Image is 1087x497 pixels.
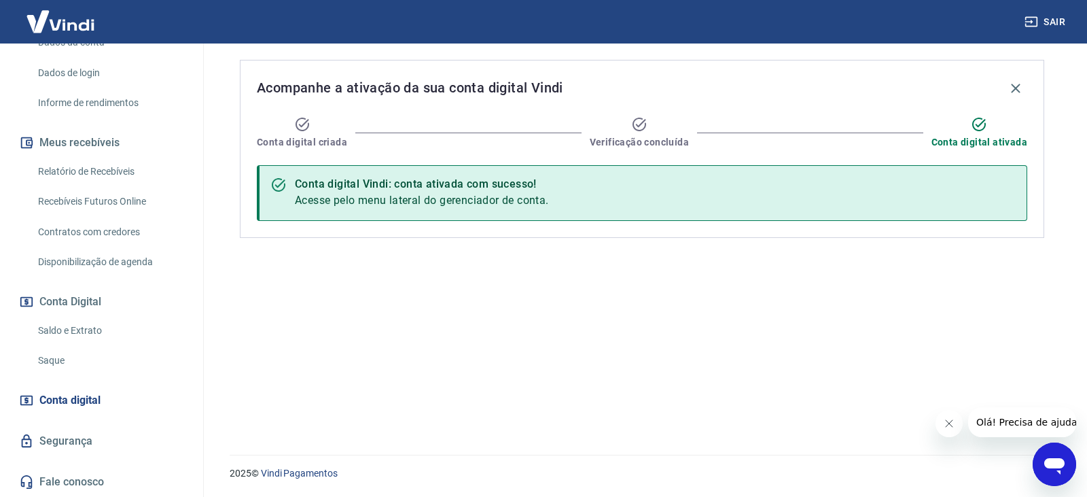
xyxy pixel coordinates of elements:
span: Acompanhe a ativação da sua conta digital Vindi [257,77,563,99]
span: Verificação concluída [590,135,689,149]
a: Dados de login [33,59,187,87]
span: Conta digital criada [257,135,347,149]
a: Informe de rendimentos [33,89,187,117]
iframe: Mensagem da empresa [968,407,1076,437]
a: Disponibilização de agenda [33,248,187,276]
a: Saldo e Extrato [33,317,187,345]
a: Segurança [16,426,187,456]
a: Saque [33,347,187,375]
img: Vindi [16,1,105,42]
button: Conta Digital [16,287,187,317]
button: Sair [1022,10,1071,35]
a: Conta digital [16,385,187,415]
div: Conta digital Vindi: conta ativada com sucesso! [295,176,549,192]
span: Acesse pelo menu lateral do gerenciador de conta. [295,194,549,207]
a: Vindi Pagamentos [261,468,338,479]
iframe: Fechar mensagem [935,410,963,437]
a: Relatório de Recebíveis [33,158,187,186]
button: Meus recebíveis [16,128,187,158]
span: Olá! Precisa de ajuda? [8,10,114,20]
a: Recebíveis Futuros Online [33,188,187,216]
iframe: Botão para abrir a janela de mensagens [1033,443,1076,486]
p: 2025 © [230,466,1054,481]
span: Conta digital [39,391,101,410]
a: Contratos com credores [33,218,187,246]
span: Conta digital ativada [931,135,1027,149]
a: Fale conosco [16,467,187,497]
